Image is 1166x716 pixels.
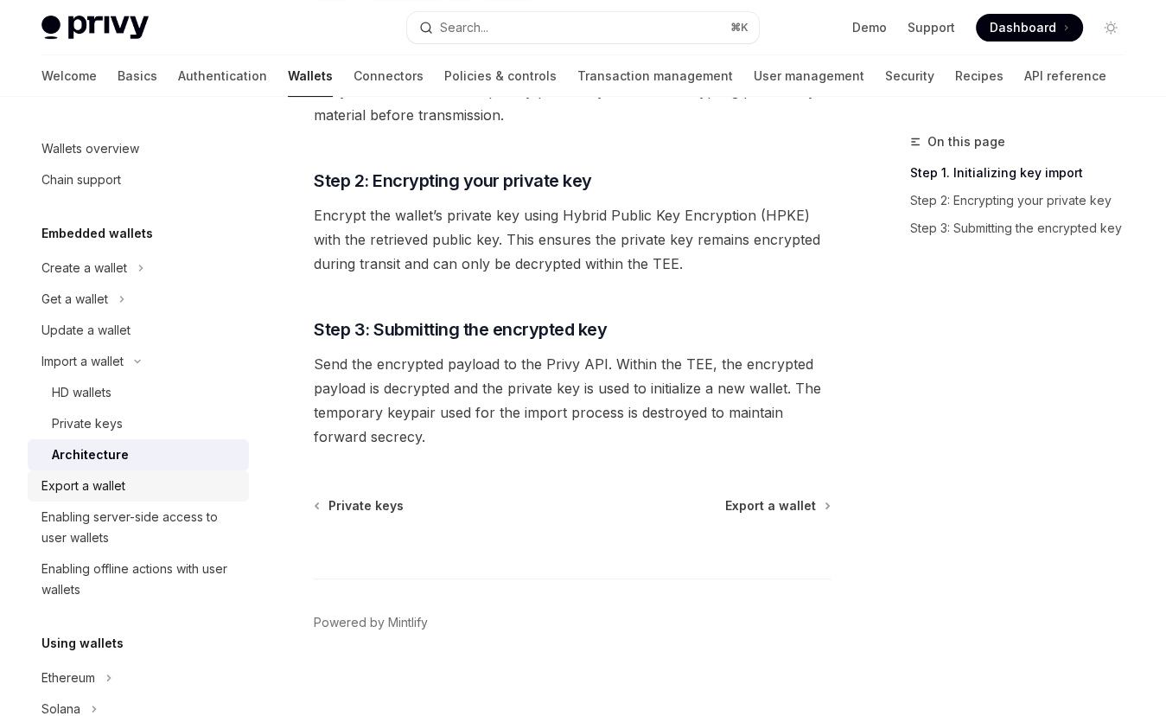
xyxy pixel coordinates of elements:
a: Recipes [955,55,1004,97]
a: Powered by Mintlify [314,614,428,631]
a: Step 1. Initializing key import [910,159,1138,187]
span: On this page [927,131,1005,152]
a: API reference [1024,55,1106,97]
a: Security [885,55,934,97]
span: Encrypt the wallet’s private key using Hybrid Public Key Encryption (HPKE) with the retrieved pub... [314,203,831,276]
span: Step 2: Encrypting your private key [314,169,592,193]
h5: Using wallets [41,633,124,654]
div: Get a wallet [41,289,108,310]
span: Private keys [328,497,404,515]
a: Transaction management [577,55,733,97]
div: Chain support [41,169,121,190]
a: Export a wallet [28,470,249,502]
button: Toggle dark mode [1097,14,1125,42]
span: Step 3: Submitting the encrypted key [314,317,607,342]
a: Support [908,19,955,36]
span: Send the encrypted payload to the Privy API. Within the TEE, the encrypted payload is decrypted a... [314,352,831,449]
a: Enabling server-side access to user wallets [28,502,249,553]
a: Dashboard [976,14,1083,42]
span: Export a wallet [725,497,816,515]
a: Basics [118,55,157,97]
div: Ethereum [41,668,95,688]
div: Enabling server-side access to user wallets [41,507,239,548]
a: Policies & controls [444,55,557,97]
a: Step 3: Submitting the encrypted key [910,214,1138,242]
a: Authentication [178,55,267,97]
a: Chain support [28,164,249,195]
div: Import a wallet [41,351,124,372]
a: User management [754,55,864,97]
a: Wallets [288,55,333,97]
a: Demo [852,19,887,36]
a: Wallets overview [28,133,249,164]
div: Search... [440,17,488,38]
a: Architecture [28,439,249,470]
div: Update a wallet [41,320,131,341]
a: Connectors [354,55,424,97]
div: Create a wallet [41,258,127,278]
a: Step 2: Encrypting your private key [910,187,1138,214]
div: Private keys [52,413,123,434]
a: Enabling offline actions with user wallets [28,553,249,605]
a: Welcome [41,55,97,97]
a: Private keys [28,408,249,439]
div: Export a wallet [41,476,125,496]
h5: Embedded wallets [41,223,153,244]
div: Wallets overview [41,138,139,159]
div: HD wallets [52,382,112,403]
div: Architecture [52,444,129,465]
span: ⌘ K [730,21,749,35]
button: Search...⌘K [407,12,759,43]
img: light logo [41,16,149,40]
div: Enabling offline actions with user wallets [41,559,239,600]
a: Export a wallet [725,497,829,515]
span: Dashboard [990,19,1056,36]
a: Update a wallet [28,315,249,346]
a: HD wallets [28,377,249,408]
a: Private keys [315,497,404,515]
